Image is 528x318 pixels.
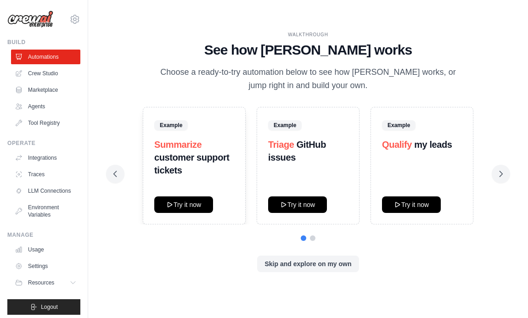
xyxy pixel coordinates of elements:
[268,196,327,213] button: Try it now
[257,256,359,272] button: Skip and explore on my own
[268,139,326,162] strong: GitHub issues
[7,139,80,147] div: Operate
[11,116,80,130] a: Tool Registry
[11,99,80,114] a: Agents
[11,200,80,222] a: Environment Variables
[11,66,80,81] a: Crew Studio
[11,50,80,64] a: Automations
[382,196,441,213] button: Try it now
[382,120,416,130] span: Example
[268,120,302,130] span: Example
[11,83,80,97] a: Marketplace
[7,11,53,28] img: Logo
[41,303,58,311] span: Logout
[7,299,80,315] button: Logout
[113,31,503,38] div: WALKTHROUGH
[28,279,54,286] span: Resources
[154,152,230,175] strong: customer support tickets
[414,139,452,150] strong: my leads
[7,231,80,239] div: Manage
[11,275,80,290] button: Resources
[11,259,80,273] a: Settings
[382,139,412,150] span: Qualify
[11,242,80,257] a: Usage
[154,66,462,93] p: Choose a ready-to-try automation below to see how [PERSON_NAME] works, or jump right in and build...
[7,39,80,46] div: Build
[11,167,80,182] a: Traces
[154,120,188,130] span: Example
[154,139,202,150] span: Summarize
[11,151,80,165] a: Integrations
[268,139,294,150] span: Triage
[154,196,213,213] button: Try it now
[113,42,503,58] h1: See how [PERSON_NAME] works
[11,184,80,198] a: LLM Connections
